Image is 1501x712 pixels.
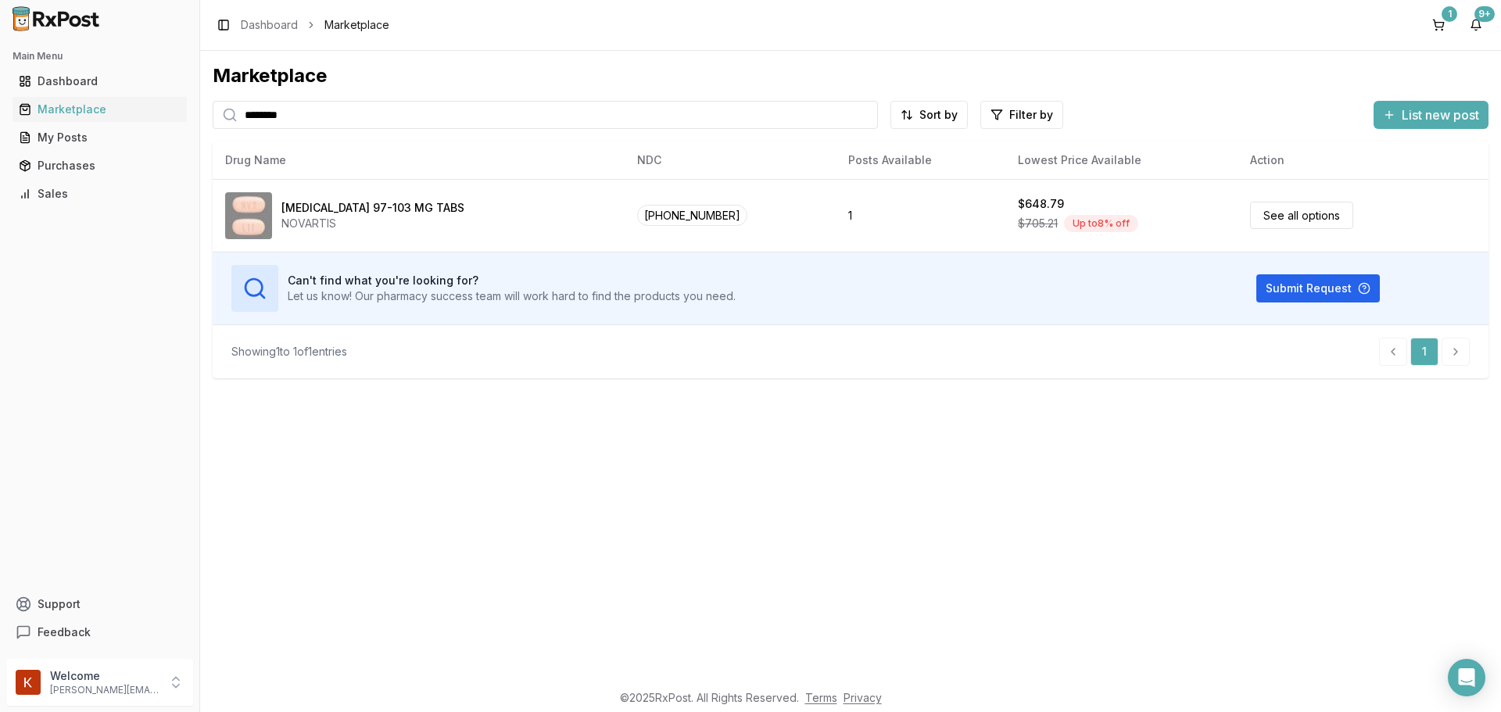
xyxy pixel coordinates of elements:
p: Welcome [50,668,159,684]
th: Drug Name [213,141,625,179]
h2: Main Menu [13,50,187,63]
span: $705.21 [1018,216,1058,231]
h3: Can't find what you're looking for? [288,273,736,288]
div: 9+ [1474,6,1495,22]
a: Terms [805,691,837,704]
button: Purchases [6,153,193,178]
a: See all options [1250,202,1353,229]
span: Sort by [919,107,958,123]
th: NDC [625,141,836,179]
div: Dashboard [19,73,181,89]
div: NOVARTIS [281,216,464,231]
div: Marketplace [19,102,181,117]
div: 1 [1442,6,1457,22]
th: Action [1238,141,1488,179]
span: Marketplace [324,17,389,33]
button: 9+ [1463,13,1488,38]
div: $648.79 [1018,196,1064,212]
button: Support [6,590,193,618]
button: Feedback [6,618,193,646]
button: Filter by [980,101,1063,129]
nav: pagination [1379,338,1470,366]
div: [MEDICAL_DATA] 97-103 MG TABS [281,200,464,216]
div: Marketplace [213,63,1488,88]
td: 1 [836,179,1005,252]
div: Open Intercom Messenger [1448,659,1485,696]
th: Lowest Price Available [1005,141,1237,179]
nav: breadcrumb [241,17,389,33]
span: Filter by [1009,107,1053,123]
div: Purchases [19,158,181,174]
img: Entresto 97-103 MG TABS [225,192,272,239]
button: My Posts [6,125,193,150]
img: RxPost Logo [6,6,106,31]
button: List new post [1374,101,1488,129]
div: My Posts [19,130,181,145]
a: Dashboard [241,17,298,33]
div: Showing 1 to 1 of 1 entries [231,344,347,360]
a: Dashboard [13,67,187,95]
a: 1 [1410,338,1438,366]
button: Sales [6,181,193,206]
span: Feedback [38,624,91,640]
span: List new post [1402,106,1479,124]
p: Let us know! Our pharmacy success team will work hard to find the products you need. [288,288,736,304]
a: List new post [1374,109,1488,124]
a: My Posts [13,123,187,152]
div: Up to 8 % off [1064,215,1138,232]
a: Marketplace [13,95,187,123]
div: Sales [19,186,181,202]
button: Marketplace [6,97,193,122]
a: Sales [13,180,187,208]
button: Sort by [890,101,968,129]
img: User avatar [16,670,41,695]
button: Dashboard [6,69,193,94]
p: [PERSON_NAME][EMAIL_ADDRESS][DOMAIN_NAME] [50,684,159,696]
span: [PHONE_NUMBER] [637,205,747,226]
button: 1 [1426,13,1451,38]
a: Privacy [844,691,882,704]
th: Posts Available [836,141,1005,179]
a: Purchases [13,152,187,180]
button: Submit Request [1256,274,1380,302]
